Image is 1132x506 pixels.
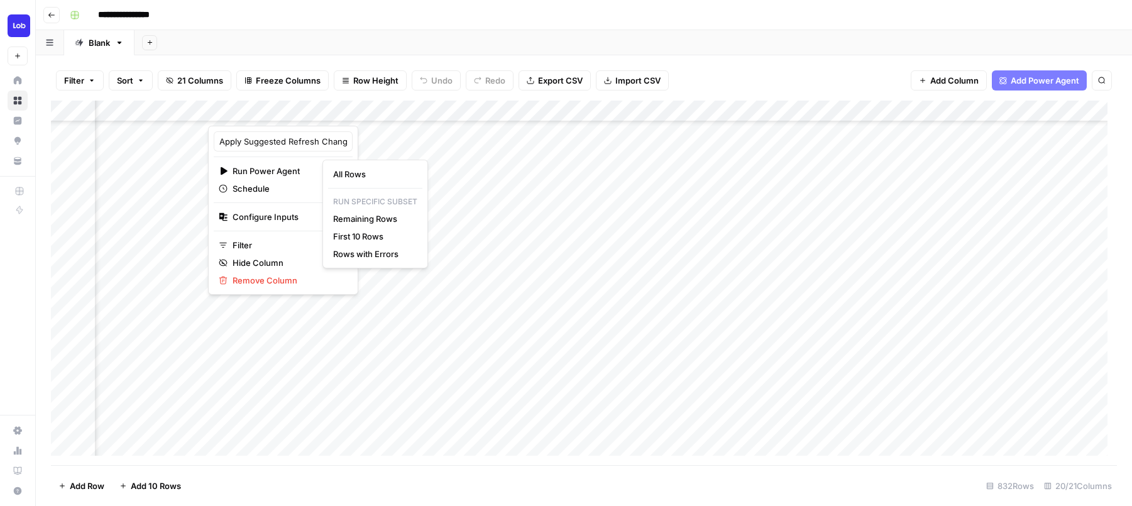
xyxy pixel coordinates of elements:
[333,230,412,243] span: First 10 Rows
[333,248,412,260] span: Rows with Errors
[333,168,412,180] span: All Rows
[333,212,412,225] span: Remaining Rows
[328,194,422,210] p: Run Specific Subset
[233,165,330,177] span: Run Power Agent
